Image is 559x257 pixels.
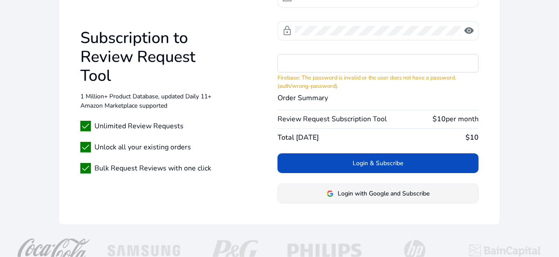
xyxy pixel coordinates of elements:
span: check [80,121,91,131]
span: per month [446,114,479,124]
span: Bulk Request Reviews with one click [94,163,211,174]
mat-error: Firebase: The password is invalid or the user does not have a password. (auth/wrong-password). [278,72,479,90]
img: google-logo.svg [327,190,334,197]
p: 1 Million+ Product Database, updated Daily 11+ Amazon Marketplace supported [80,92,214,110]
button: Login & Subscribe [278,153,479,173]
span: lock [282,25,292,36]
span: Unlock all your existing orders [94,142,191,152]
span: Login & Subscribe [353,159,404,168]
span: check [80,163,91,174]
button: Login with Google and Subscribe [278,184,479,203]
iframe: Secure card payment input frame [278,54,478,72]
span: Review Request Subscription Tool [278,114,387,124]
b: $10 [465,133,479,142]
span: check [80,142,91,152]
span: Total [DATE] [278,132,319,143]
span: Unlimited Review Requests [94,121,184,131]
h1: Subscription to Review Request Tool [80,29,214,86]
h4: Order Summary [278,94,479,102]
span: Login with Google and Subscribe [338,189,430,198]
b: $10 [433,114,446,124]
span: visibility [464,25,474,36]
